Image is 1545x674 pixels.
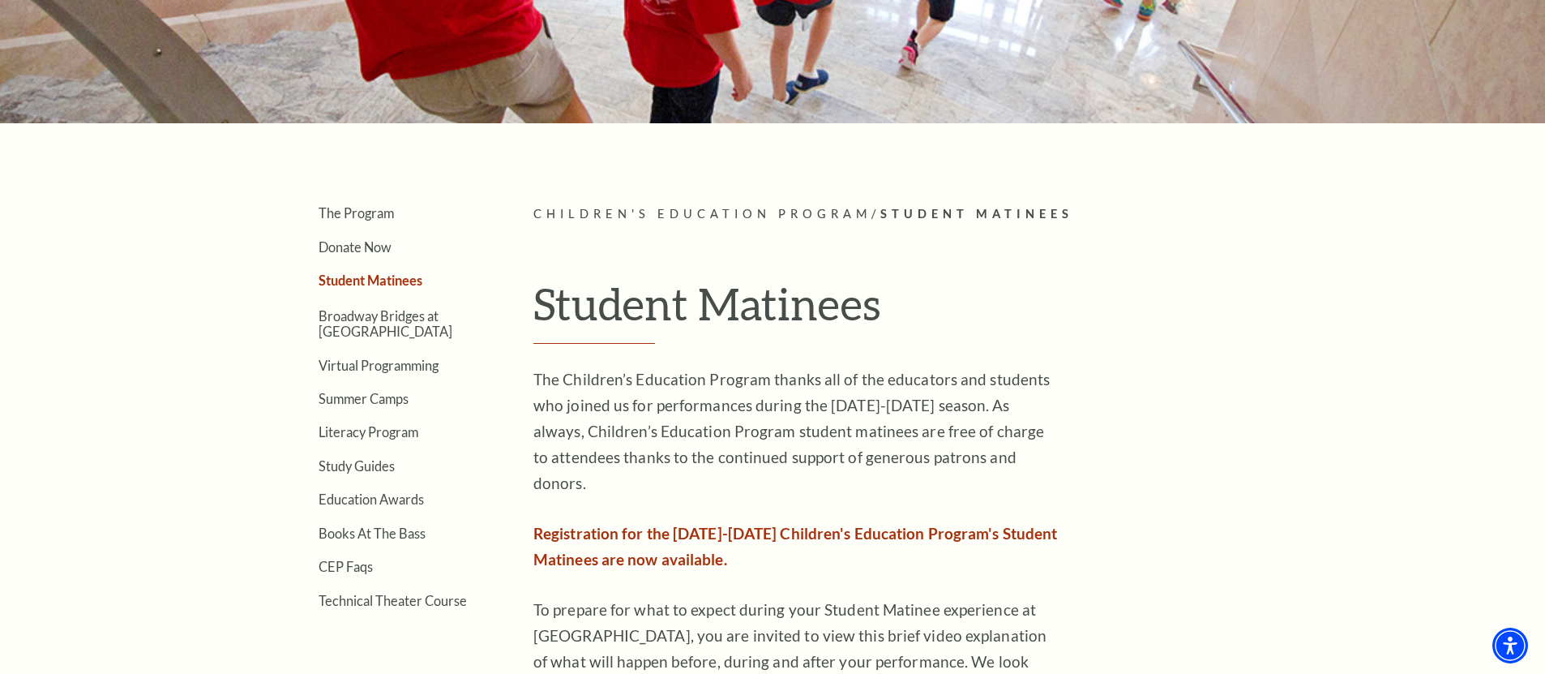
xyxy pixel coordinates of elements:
[533,524,1057,569] span: Registration for the [DATE]-[DATE] Children's Education Program's Student Matinees are now availa...
[533,367,1060,496] p: The Children’s Education Program thanks all of the educators and students who joined us for perfo...
[880,207,1073,221] span: Student Matinees
[533,204,1275,225] p: /
[319,424,418,440] a: Literacy Program
[319,273,422,288] a: Student Matinees
[533,277,1275,344] h1: Student Matinees
[319,559,373,574] a: CEP Faqs
[319,358,439,373] a: Virtual Programming
[319,239,392,255] a: Donate Now
[1492,628,1528,663] div: Accessibility Menu
[319,205,394,221] a: The Program
[319,308,452,339] a: Broadway Bridges at [GEOGRAPHIC_DATA]
[319,526,426,541] a: Books At The Bass
[533,207,871,221] span: Children's Education Program
[319,492,424,507] a: Education Awards
[319,458,395,474] a: Study Guides
[319,391,409,406] a: Summer Camps
[319,593,467,608] a: Technical Theater Course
